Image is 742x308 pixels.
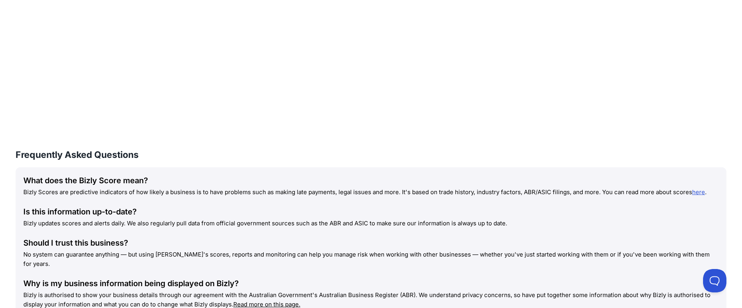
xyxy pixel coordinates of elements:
[692,188,705,196] a: here
[23,278,719,289] div: Why is my business information being displayed on Bizly?
[23,219,719,228] p: Bizly updates scores and alerts daily. We also regularly pull data from official government sourc...
[703,269,726,292] iframe: Toggle Customer Support
[23,237,719,248] div: Should I trust this business?
[233,301,300,308] a: Read more on this page.
[23,250,719,269] p: No system can guarantee anything — but using [PERSON_NAME]'s scores, reports and monitoring can h...
[16,149,726,161] h3: Frequently Asked Questions
[23,206,719,217] div: Is this information up-to-date?
[23,175,719,186] div: What does the Bizly Score mean?
[23,188,719,197] p: Bizly Scores are predictive indicators of how likely a business is to have problems such as makin...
